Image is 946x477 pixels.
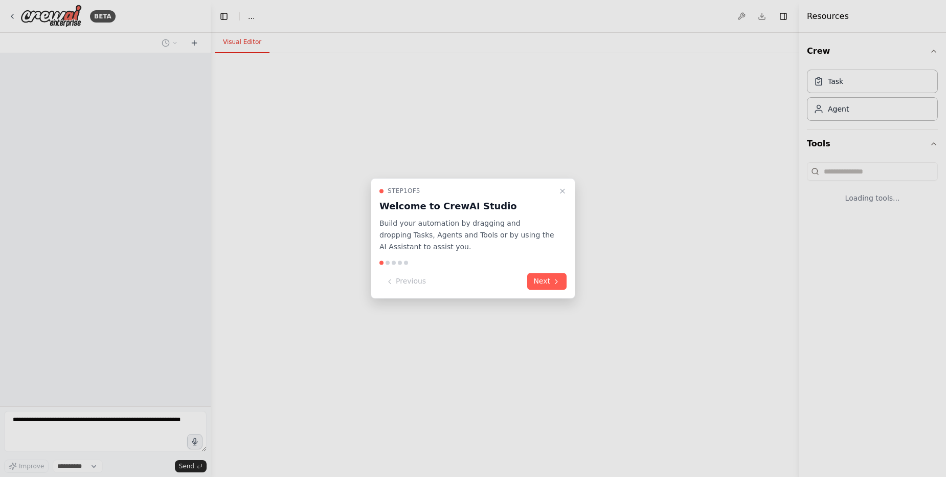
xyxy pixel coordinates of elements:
[379,218,554,252] p: Build your automation by dragging and dropping Tasks, Agents and Tools or by using the AI Assista...
[556,185,569,197] button: Close walkthrough
[388,187,420,195] span: Step 1 of 5
[527,273,567,290] button: Next
[217,9,231,24] button: Hide left sidebar
[379,199,554,213] h3: Welcome to CrewAI Studio
[379,273,432,290] button: Previous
